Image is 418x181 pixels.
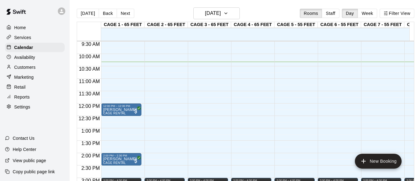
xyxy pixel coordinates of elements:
[14,44,33,51] p: Calendar
[77,54,101,59] span: 10:00 AM
[188,22,231,28] div: CAGE 3 - 65 FEET
[5,23,65,32] a: Home
[13,146,36,152] p: Help Center
[133,108,139,114] span: All customers have paid
[13,135,35,141] p: Contact Us
[14,64,36,70] p: Customers
[144,22,188,28] div: CAGE 2 - 65 FEET
[103,161,126,165] span: CAGE RENTAL
[5,92,65,102] a: Reports
[77,104,101,109] span: 12:00 PM
[14,24,26,31] p: Home
[14,54,35,60] p: Availability
[355,154,402,169] button: add
[300,9,322,18] button: Rooms
[80,153,101,158] span: 2:00 PM
[5,53,65,62] a: Availability
[80,166,101,171] span: 2:30 PM
[5,82,65,92] a: Retail
[13,169,55,175] p: Copy public page link
[101,153,141,166] div: 2:00 PM – 2:30 PM: Jacob Konigsberg
[14,104,30,110] p: Settings
[77,116,101,121] span: 12:30 PM
[117,9,134,18] button: Next
[342,9,358,18] button: Day
[318,22,361,28] div: CAGE 6 - 55 FEET
[77,91,101,96] span: 11:30 AM
[5,73,65,82] a: Marketing
[14,34,31,41] p: Services
[358,9,377,18] button: Week
[77,66,101,72] span: 10:30 AM
[80,42,101,47] span: 9:30 AM
[14,94,30,100] p: Reports
[361,22,404,28] div: CAGE 7 - 55 FEET
[322,9,339,18] button: Staff
[193,7,240,19] button: [DATE]
[5,33,65,42] a: Services
[380,9,414,18] button: Filter View
[5,102,65,112] a: Settings
[14,74,34,80] p: Marketing
[205,9,221,18] h6: [DATE]
[274,22,318,28] div: CAGE 5 - 55 FEET
[103,104,140,108] div: 12:00 PM – 12:30 PM
[133,158,139,164] span: All customers have paid
[99,9,117,18] button: Back
[77,9,99,18] button: [DATE]
[5,63,65,72] a: Customers
[77,79,101,84] span: 11:00 AM
[101,22,144,28] div: CAGE 1 - 65 FEET
[5,43,65,52] a: Calendar
[103,154,140,157] div: 2:00 PM – 2:30 PM
[80,141,101,146] span: 1:30 PM
[101,104,141,116] div: 12:00 PM – 12:30 PM: Chuck Amato
[13,157,46,164] p: View public page
[14,84,26,90] p: Retail
[80,128,101,134] span: 1:00 PM
[103,112,126,115] span: CAGE RENTAL
[231,22,274,28] div: CAGE 4 - 65 FEET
